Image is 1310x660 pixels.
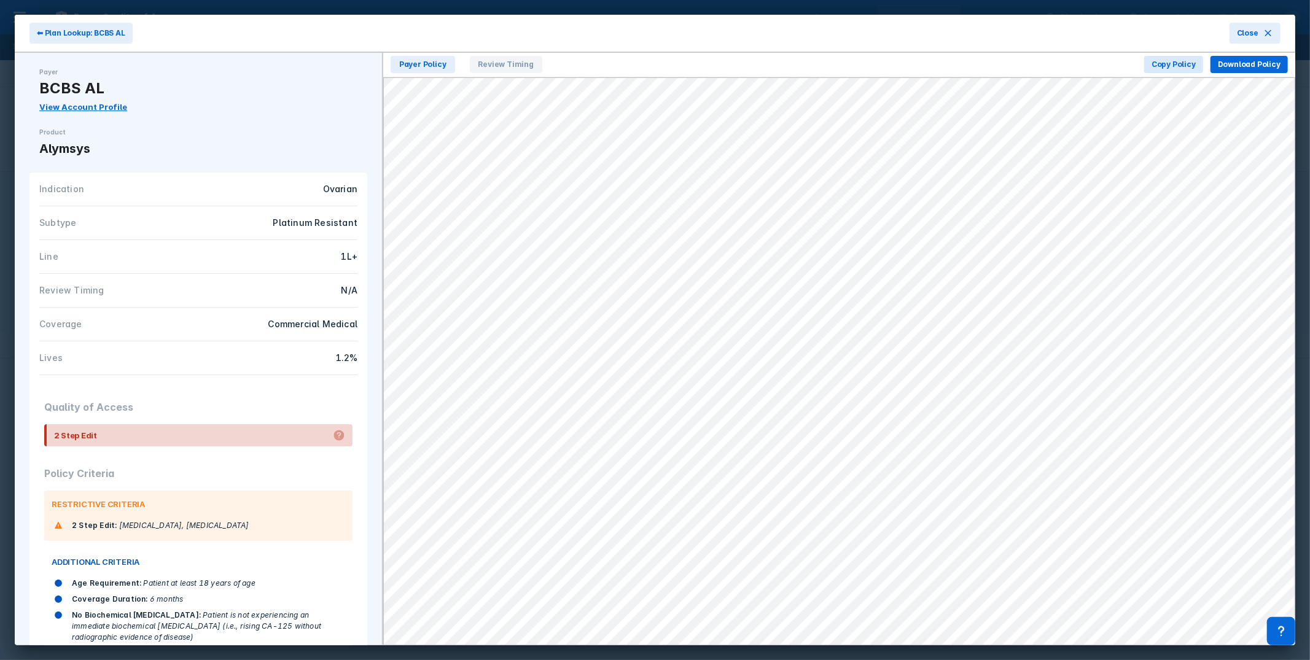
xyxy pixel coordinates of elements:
[206,182,357,196] div: Ovarian
[39,102,127,112] a: View Account Profile
[39,284,198,297] div: Review Timing
[1211,57,1288,69] a: Download Policy
[470,56,542,73] span: Review Timing
[37,28,125,39] span: ⬅ Plan Lookup: BCBS AL
[1218,59,1281,70] span: Download Policy
[54,429,97,441] div: 2 Step Edit
[44,456,353,491] div: Policy Criteria
[39,128,357,137] div: Product
[1230,23,1281,44] button: Close
[1152,59,1196,70] span: Copy Policy
[39,182,198,196] div: Indication
[206,351,357,365] div: 1.2%
[1144,56,1203,73] button: Copy Policy
[206,250,357,263] div: 1L+
[72,610,201,619] span: No Biochemical [MEDICAL_DATA] :
[39,216,198,230] div: Subtype
[391,56,455,73] span: Payer Policy
[39,139,357,158] div: Alymsys
[206,317,357,331] div: Commercial Medical
[143,578,255,588] span: Patient at least 18 years of age
[52,556,139,568] span: ADDITIONAL CRITERIA
[206,284,357,297] div: N/A
[206,216,357,230] div: Platinum Resistant
[39,68,357,77] div: Payer
[44,390,353,424] div: Quality of Access
[39,351,198,365] div: Lives
[72,610,321,642] span: Patient is not experiencing an immediate biochemical [MEDICAL_DATA] (i.e., rising CA-125 without ...
[1211,56,1288,73] button: Download Policy
[39,250,198,263] div: Line
[119,521,249,530] span: [MEDICAL_DATA], [MEDICAL_DATA]
[29,23,133,44] button: ⬅ Plan Lookup: BCBS AL
[72,521,117,530] span: 2 Step Edit :
[150,594,184,604] span: 6 months
[72,594,148,604] span: Coverage Duration :
[52,498,145,510] span: RESTRICTIVE CRITERIA
[39,317,198,331] div: Coverage
[39,79,357,98] div: BCBS AL
[72,578,141,588] span: Age Requirement :
[1237,28,1258,39] span: Close
[1267,617,1295,645] div: Contact Support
